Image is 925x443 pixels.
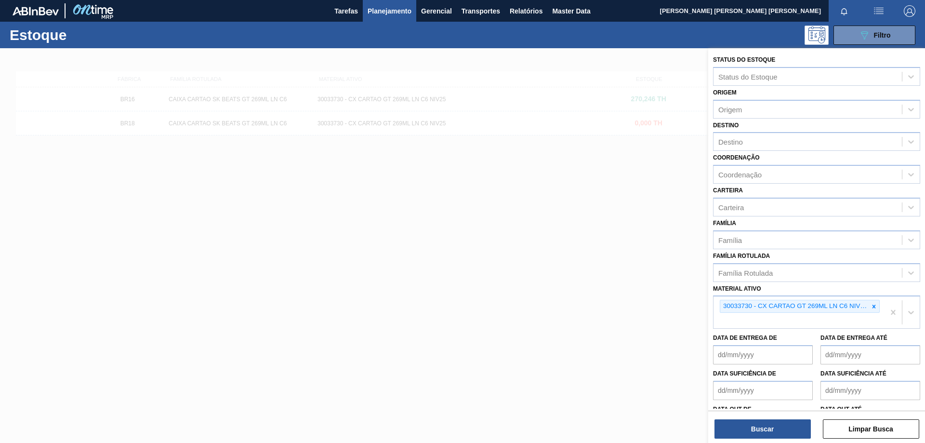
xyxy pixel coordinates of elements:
label: Destino [713,122,739,129]
label: Data de Entrega de [713,335,777,341]
input: dd/mm/yyyy [820,345,920,364]
img: userActions [873,5,885,17]
div: Destino [718,138,743,146]
input: dd/mm/yyyy [820,381,920,400]
label: Coordenação [713,154,760,161]
div: Coordenação [718,171,762,179]
label: Origem [713,89,737,96]
div: 30033730 - CX CARTAO GT 269ML LN C6 NIV25 [720,300,869,312]
div: Origem [718,105,742,113]
h1: Estoque [10,29,154,40]
input: dd/mm/yyyy [713,381,813,400]
label: Data de Entrega até [820,335,887,341]
span: Gerencial [421,5,452,17]
div: Pogramando: nenhum usuário selecionado [805,26,829,45]
span: Filtro [874,31,891,39]
div: Carteira [718,203,744,211]
input: dd/mm/yyyy [713,345,813,364]
div: Família [718,236,742,244]
label: Família [713,220,736,227]
label: Status do Estoque [713,56,775,63]
label: Data suficiência até [820,370,886,377]
label: Família Rotulada [713,253,770,259]
img: TNhmsLtSVTkK8tSr43FrP2fwEKptu5GPRR3wAAAABJRU5ErkJggg== [13,7,59,15]
label: Material ativo [713,285,761,292]
button: Filtro [833,26,915,45]
span: Relatórios [510,5,542,17]
span: Tarefas [334,5,358,17]
img: Logout [904,5,915,17]
span: Transportes [462,5,500,17]
span: Planejamento [368,5,411,17]
div: Status do Estoque [718,72,778,81]
div: Família Rotulada [718,268,773,277]
label: Data suficiência de [713,370,776,377]
label: Data out até [820,406,862,413]
label: Data out de [713,406,752,413]
button: Notificações [829,4,859,18]
label: Carteira [713,187,743,194]
span: Master Data [552,5,590,17]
